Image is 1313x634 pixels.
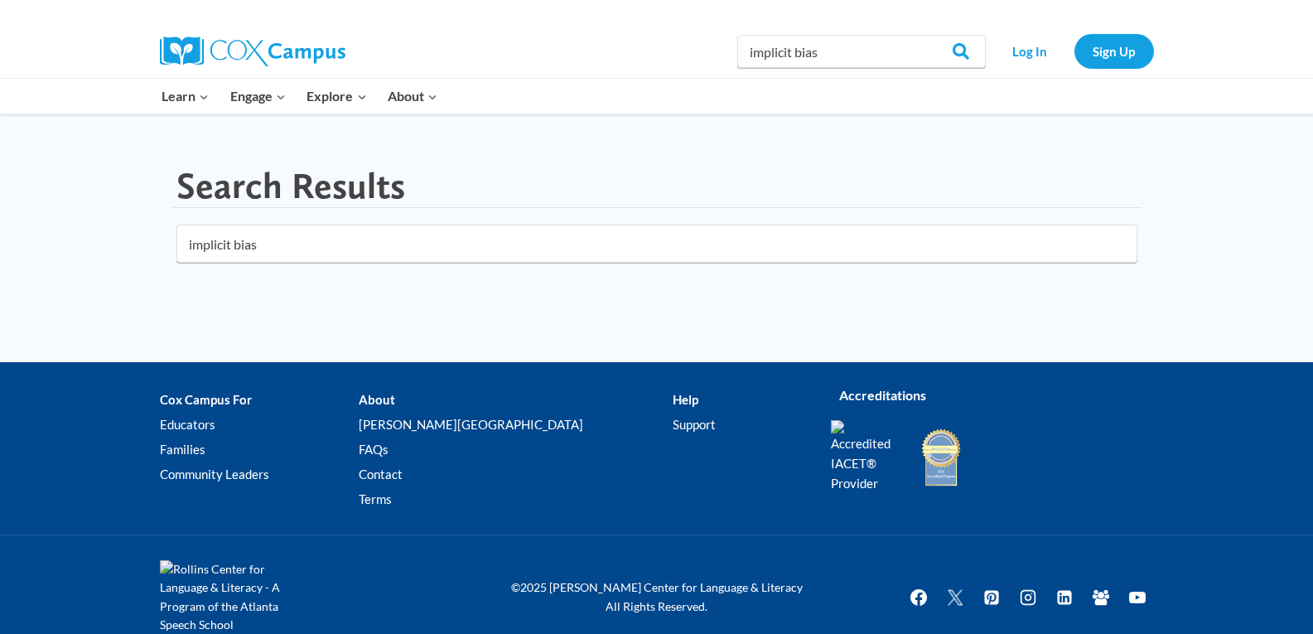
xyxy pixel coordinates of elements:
span: Engage [230,85,286,107]
a: YouTube [1121,581,1154,614]
img: IDA Accredited [920,427,962,488]
a: Educators [160,412,359,437]
input: Search for... [176,225,1137,263]
a: Terms [359,486,673,511]
nav: Primary Navigation [152,79,448,114]
a: Twitter [939,581,972,614]
a: Linkedin [1048,581,1081,614]
span: About [388,85,437,107]
a: Families [160,437,359,462]
a: Log In [994,34,1066,68]
a: Facebook Group [1084,581,1117,614]
a: Community Leaders [160,462,359,486]
a: Support [673,412,805,437]
span: Explore [307,85,366,107]
a: Instagram [1011,581,1045,614]
a: [PERSON_NAME][GEOGRAPHIC_DATA] [359,412,673,437]
a: FAQs [359,437,673,462]
span: Learn [162,85,209,107]
a: Sign Up [1074,34,1154,68]
p: ©2025 [PERSON_NAME] Center for Language & Literacy All Rights Reserved. [500,578,814,616]
strong: Accreditations [839,387,926,403]
a: Pinterest [975,581,1008,614]
nav: Secondary Navigation [994,34,1154,68]
img: Cox Campus [160,36,345,66]
input: Search Cox Campus [737,35,986,68]
h1: Search Results [176,164,405,208]
img: Accredited IACET® Provider [831,420,901,493]
a: Facebook [902,581,935,614]
img: Twitter X icon white [945,588,965,607]
a: Contact [359,462,673,486]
